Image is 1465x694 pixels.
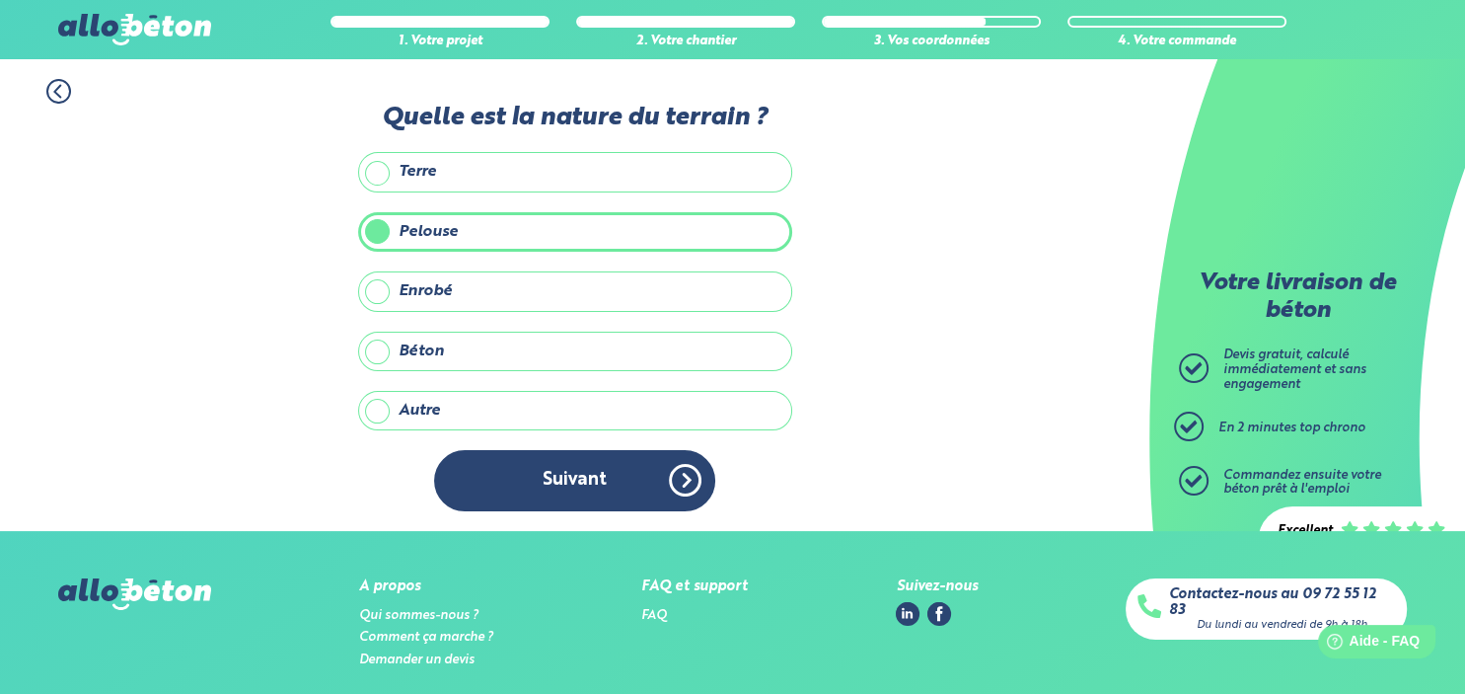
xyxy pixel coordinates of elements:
div: Du lundi au vendredi de 9h à 18h [1197,619,1367,632]
iframe: Help widget launcher [1289,617,1443,672]
button: Suivant [434,450,715,510]
div: FAQ et support [641,578,748,595]
div: 4. Votre commande [1067,35,1286,49]
div: 3. Vos coordonnées [822,35,1041,49]
label: Pelouse [358,212,792,252]
div: 1. Votre projet [330,35,549,49]
label: Béton [358,332,792,371]
div: Suivez-nous [896,578,977,595]
p: Votre livraison de béton [1184,270,1411,325]
div: 2. Votre chantier [576,35,795,49]
img: allobéton [58,578,210,610]
span: En 2 minutes top chrono [1218,422,1365,434]
a: Comment ça marche ? [359,631,493,644]
a: Demander un devis [359,654,475,666]
label: Autre [358,391,792,430]
a: Qui sommes-nous ? [359,609,478,622]
label: Terre [358,152,792,192]
div: A propos [359,578,493,595]
a: FAQ [641,609,667,622]
span: Devis gratuit, calculé immédiatement et sans engagement [1223,348,1366,390]
label: Quelle est la nature du terrain ? [358,104,792,132]
span: Commandez ensuite votre béton prêt à l'emploi [1223,469,1381,497]
a: Contactez-nous au 09 72 55 12 83 [1169,586,1395,619]
img: allobéton [58,14,210,45]
div: Excellent [1278,524,1333,539]
label: Enrobé [358,271,792,311]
